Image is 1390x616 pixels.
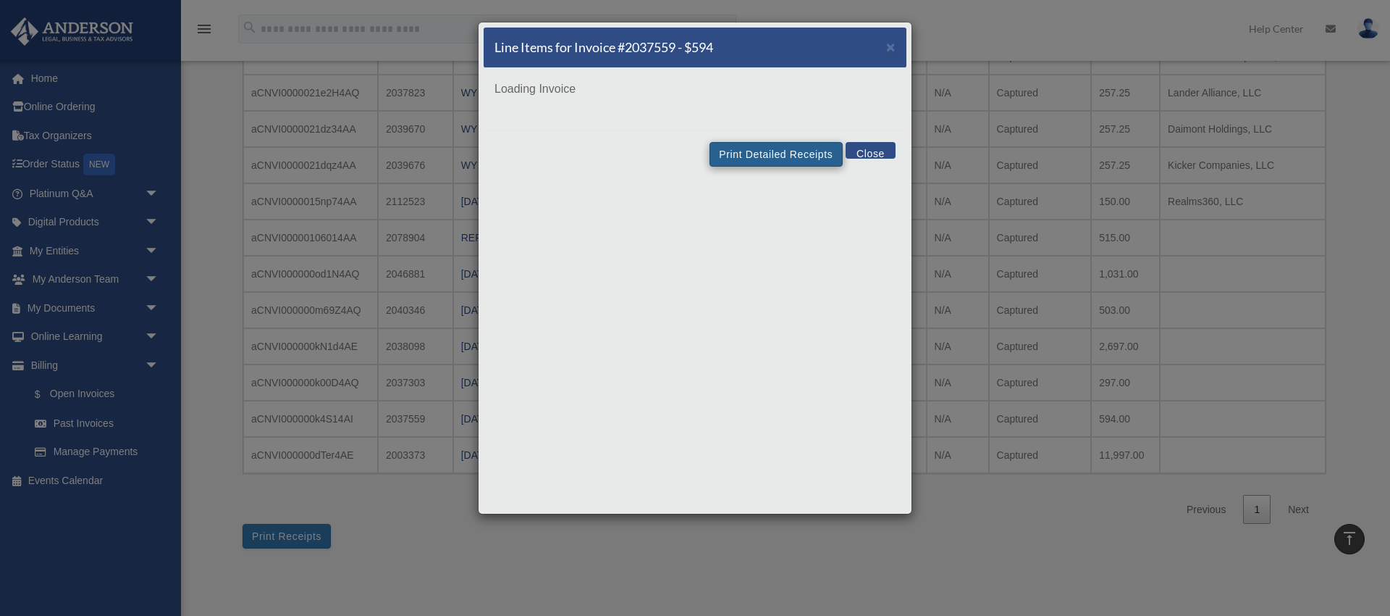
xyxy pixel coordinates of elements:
h5: Line Items for Invoice #2037559 - $594 [494,38,713,57]
button: Close [886,39,896,54]
p: Loading Invoice [494,79,896,99]
button: Close [846,142,896,159]
button: Print Detailed Receipts [709,142,842,167]
span: × [886,38,896,55]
